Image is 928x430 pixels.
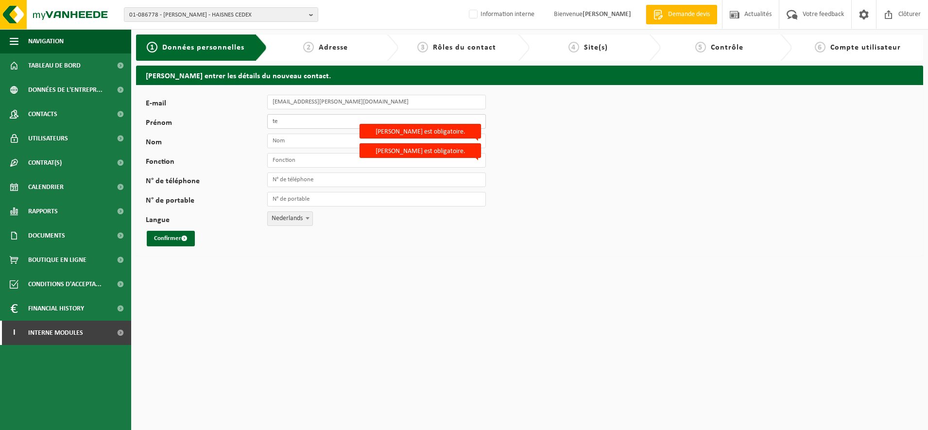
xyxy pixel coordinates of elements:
label: Information interne [467,7,534,22]
span: Tableau de bord [28,53,81,78]
span: 5 [695,42,706,52]
span: Contacts [28,102,57,126]
input: Nom [267,134,486,148]
span: Boutique en ligne [28,248,86,272]
label: Langue [146,216,267,226]
label: [PERSON_NAME] est obligatoire. [360,143,481,158]
span: Rôles du contact [433,44,496,52]
h2: [PERSON_NAME] entrer les détails du nouveau contact. [136,66,923,85]
span: Calendrier [28,175,64,199]
input: Prénom [267,114,486,129]
span: 6 [815,42,825,52]
span: 1 [147,42,157,52]
span: Financial History [28,296,84,321]
span: Navigation [28,29,64,53]
span: Conditions d'accepta... [28,272,102,296]
span: 3 [417,42,428,52]
span: Données personnelles [162,44,244,52]
strong: [PERSON_NAME] [583,11,631,18]
input: N° de téléphone [267,172,486,187]
span: Site(s) [584,44,608,52]
button: 01-086778 - [PERSON_NAME] - HAISNES CEDEX [124,7,318,22]
span: 4 [568,42,579,52]
span: Compte utilisateur [830,44,901,52]
label: Fonction [146,158,267,168]
label: Prénom [146,119,267,129]
input: E-mail [267,95,486,109]
span: 01-086778 - [PERSON_NAME] - HAISNES CEDEX [129,8,305,22]
span: I [10,321,18,345]
span: Rapports [28,199,58,224]
span: Demande devis [666,10,712,19]
label: E-mail [146,100,267,109]
span: Utilisateurs [28,126,68,151]
span: 2 [303,42,314,52]
input: Fonction [267,153,486,168]
label: Nom [146,138,267,148]
input: N° de portable [267,192,486,206]
span: Documents [28,224,65,248]
span: Interne modules [28,321,83,345]
button: Confirmer [147,231,195,246]
span: Données de l'entrepr... [28,78,103,102]
span: Nederlands [268,212,312,225]
span: Nederlands [267,211,313,226]
a: Demande devis [646,5,717,24]
span: Contrat(s) [28,151,62,175]
label: N° de portable [146,197,267,206]
span: Adresse [319,44,348,52]
label: [PERSON_NAME] est obligatoire. [360,124,481,138]
span: Contrôle [711,44,743,52]
label: N° de téléphone [146,177,267,187]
